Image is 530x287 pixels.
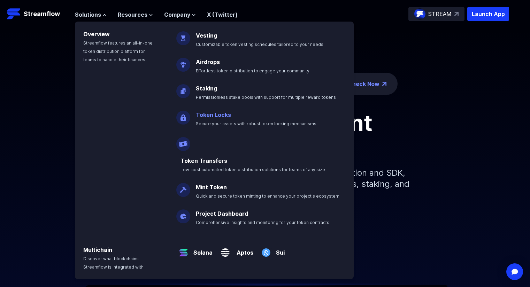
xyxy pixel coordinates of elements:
[7,7,21,21] img: Streamflow Logo
[196,193,339,199] span: Quick and secure token minting to enhance your project's ecosystem
[176,79,190,98] img: Staking
[176,52,190,72] img: Airdrops
[414,8,425,19] img: streamflow-logo-circle.png
[180,167,325,172] span: Low-cost automated token distribution solutions for teams of any size
[196,68,309,73] span: Effortless token distribution to engage your community
[454,12,459,16] img: top-right-arrow.svg
[259,240,273,260] img: Sui
[196,95,336,100] span: Permissionless stake pools with support for multiple reward tokens
[180,157,227,164] a: Token Transfers
[75,10,101,19] span: Solutions
[164,10,196,19] button: Company
[7,7,68,21] a: Streamflow
[196,32,217,39] a: Vesting
[164,10,190,19] span: Company
[196,184,227,191] a: Mint Token
[467,7,509,21] button: Launch App
[176,131,190,151] img: Payroll
[118,10,147,19] span: Resources
[408,7,464,21] a: STREAM
[232,243,253,257] a: Aptos
[196,220,329,225] span: Comprehensive insights and monitoring for your token contracts
[83,31,110,38] a: Overview
[191,243,213,257] a: Solana
[176,105,190,125] img: Token Locks
[273,243,285,257] a: Sui
[428,10,452,18] p: STREAM
[118,10,153,19] button: Resources
[176,177,190,197] img: Mint Token
[83,246,112,253] a: Multichain
[218,240,232,260] img: Aptos
[382,82,386,86] img: top-right-arrow.png
[176,204,190,223] img: Project Dashboard
[83,40,153,62] span: Streamflow features an all-in-one token distribution platform for teams to handle their finances.
[196,58,220,65] a: Airdrops
[196,121,316,126] span: Secure your assets with robust token locking mechanisms
[196,210,248,217] a: Project Dashboard
[176,240,191,260] img: Solana
[24,9,60,19] p: Streamflow
[196,111,231,118] a: Token Locks
[196,85,217,92] a: Staking
[196,42,323,47] span: Customizable token vesting schedules tailored to your needs
[348,80,379,88] a: Check Now
[83,256,144,270] span: Discover what blockchains Streamflow is integrated with
[506,263,523,280] div: Open Intercom Messenger
[176,26,190,45] img: Vesting
[75,10,107,19] button: Solutions
[207,11,238,18] a: X (Twitter)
